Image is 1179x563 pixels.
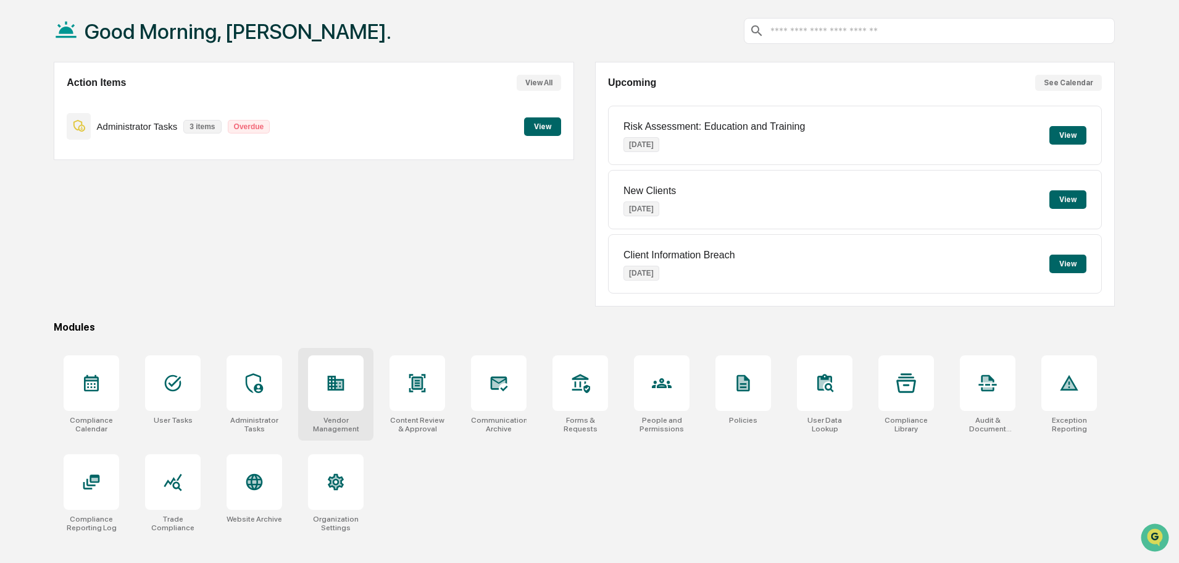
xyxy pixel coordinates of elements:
div: Compliance Reporting Log [64,515,119,532]
a: 🗄️Attestations [85,248,158,270]
a: View [524,120,561,132]
div: 🖐️ [12,254,22,264]
button: See Calendar [1035,75,1102,91]
img: 8933085812038_c878075ebb4cc5468115_72.jpg [26,95,48,117]
div: Compliance Library [878,416,934,433]
img: Tammy Steffen [12,156,32,176]
a: 🔎Data Lookup [7,271,83,294]
div: Start new chat [56,95,202,107]
div: Content Review & Approval [390,416,445,433]
a: 🖐️Preclearance [7,248,85,270]
button: See all [191,135,225,150]
span: [PERSON_NAME] [38,201,100,211]
span: [DATE] [109,168,135,178]
button: View [1049,126,1086,145]
p: [DATE] [623,266,659,281]
div: Organization Settings [308,515,364,532]
span: Preclearance [25,253,80,265]
button: Start new chat [210,98,225,113]
div: 🔎 [12,277,22,287]
div: Communications Archive [471,416,527,433]
p: Client Information Breach [623,250,735,261]
button: View [1049,255,1086,273]
div: Vendor Management [308,416,364,433]
p: Risk Assessment: Education and Training [623,121,805,132]
p: [DATE] [623,201,659,216]
div: Compliance Calendar [64,416,119,433]
button: View [1049,190,1086,209]
h2: Action Items [67,77,126,88]
img: 1746055101610-c473b297-6a78-478c-a979-82029cc54cd1 [12,95,35,117]
p: [DATE] [623,137,659,152]
div: Modules [54,321,1115,333]
div: Administrator Tasks [227,416,282,433]
div: Website Archive [227,515,282,523]
div: Trade Compliance [145,515,201,532]
h2: Upcoming [608,77,656,88]
span: Attestations [102,253,153,265]
p: New Clients [623,185,676,197]
span: [DATE] [109,201,135,211]
div: Forms & Requests [552,416,608,433]
div: User Data Lookup [797,416,852,433]
div: 🗄️ [90,254,99,264]
p: 3 items [183,120,221,133]
p: Administrator Tasks [97,121,178,132]
div: People and Permissions [634,416,689,433]
div: Audit & Document Logs [960,416,1015,433]
button: View All [517,75,561,91]
div: We're available if you need us! [56,107,170,117]
h1: Good Morning, [PERSON_NAME]. [85,19,391,44]
span: Data Lookup [25,276,78,289]
div: User Tasks [154,416,193,425]
a: Powered byPylon [87,306,149,316]
span: [PERSON_NAME] [38,168,100,178]
div: Policies [729,416,757,425]
span: • [102,168,107,178]
iframe: Open customer support [1139,522,1173,556]
button: View [524,117,561,136]
p: How can we help? [12,26,225,46]
img: Tammy Steffen [12,190,32,210]
p: Overdue [228,120,270,133]
span: • [102,201,107,211]
div: Exception Reporting [1041,416,1097,433]
div: Past conversations [12,137,83,147]
span: Pylon [123,307,149,316]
